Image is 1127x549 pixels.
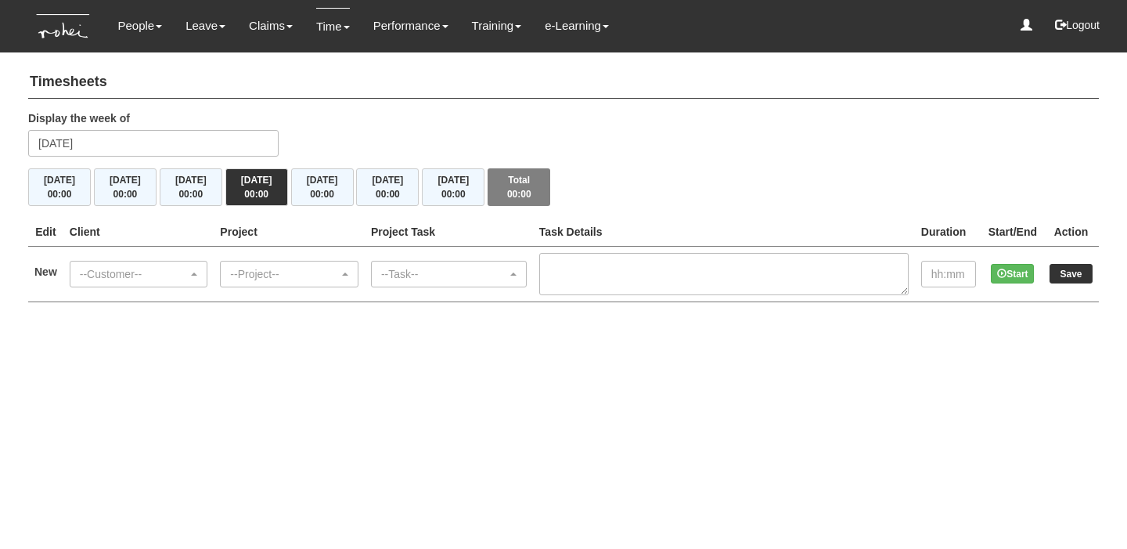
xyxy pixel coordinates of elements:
[422,168,484,206] button: [DATE]00:00
[356,168,419,206] button: [DATE]00:00
[225,168,288,206] button: [DATE]00:00
[1044,6,1111,44] button: Logout
[48,189,72,200] span: 00:00
[1050,264,1093,284] input: Save
[982,218,1043,247] th: Start/End
[371,261,527,287] button: --Task--
[316,8,350,45] a: Time
[249,8,293,44] a: Claims
[94,168,157,206] button: [DATE]00:00
[507,189,531,200] span: 00:00
[310,189,334,200] span: 00:00
[70,261,208,287] button: --Customer--
[28,218,63,247] th: Edit
[533,218,915,247] th: Task Details
[220,261,358,287] button: --Project--
[1043,218,1099,247] th: Action
[472,8,522,44] a: Training
[381,266,507,282] div: --Task--
[488,168,550,206] button: Total00:00
[117,8,162,44] a: People
[230,266,339,282] div: --Project--
[28,168,1099,206] div: Timesheet Week Summary
[365,218,533,247] th: Project Task
[921,261,976,287] input: hh:mm
[160,168,222,206] button: [DATE]00:00
[545,8,609,44] a: e-Learning
[28,168,91,206] button: [DATE]00:00
[185,8,225,44] a: Leave
[34,264,57,280] label: New
[28,110,130,126] label: Display the week of
[291,168,354,206] button: [DATE]00:00
[63,218,214,247] th: Client
[373,8,448,44] a: Performance
[28,67,1099,99] h4: Timesheets
[214,218,365,247] th: Project
[915,218,982,247] th: Duration
[113,189,138,200] span: 00:00
[80,266,189,282] div: --Customer--
[244,189,268,200] span: 00:00
[178,189,203,200] span: 00:00
[991,264,1034,284] button: Start
[441,189,466,200] span: 00:00
[376,189,400,200] span: 00:00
